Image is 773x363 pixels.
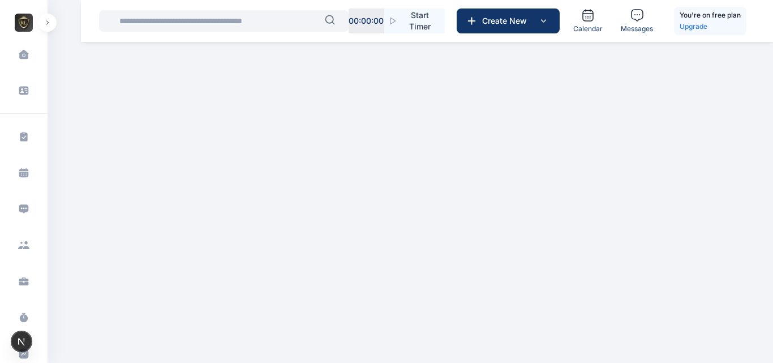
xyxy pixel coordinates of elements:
[573,24,603,33] span: Calendar
[404,10,436,32] span: Start Timer
[680,10,741,21] h5: You're on free plan
[478,15,536,27] span: Create New
[384,8,445,33] button: Start Timer
[616,4,658,38] a: Messages
[457,8,560,33] button: Create New
[349,15,384,27] p: 00 : 00 : 00
[680,21,741,32] a: Upgrade
[621,24,653,33] span: Messages
[569,4,607,38] a: Calendar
